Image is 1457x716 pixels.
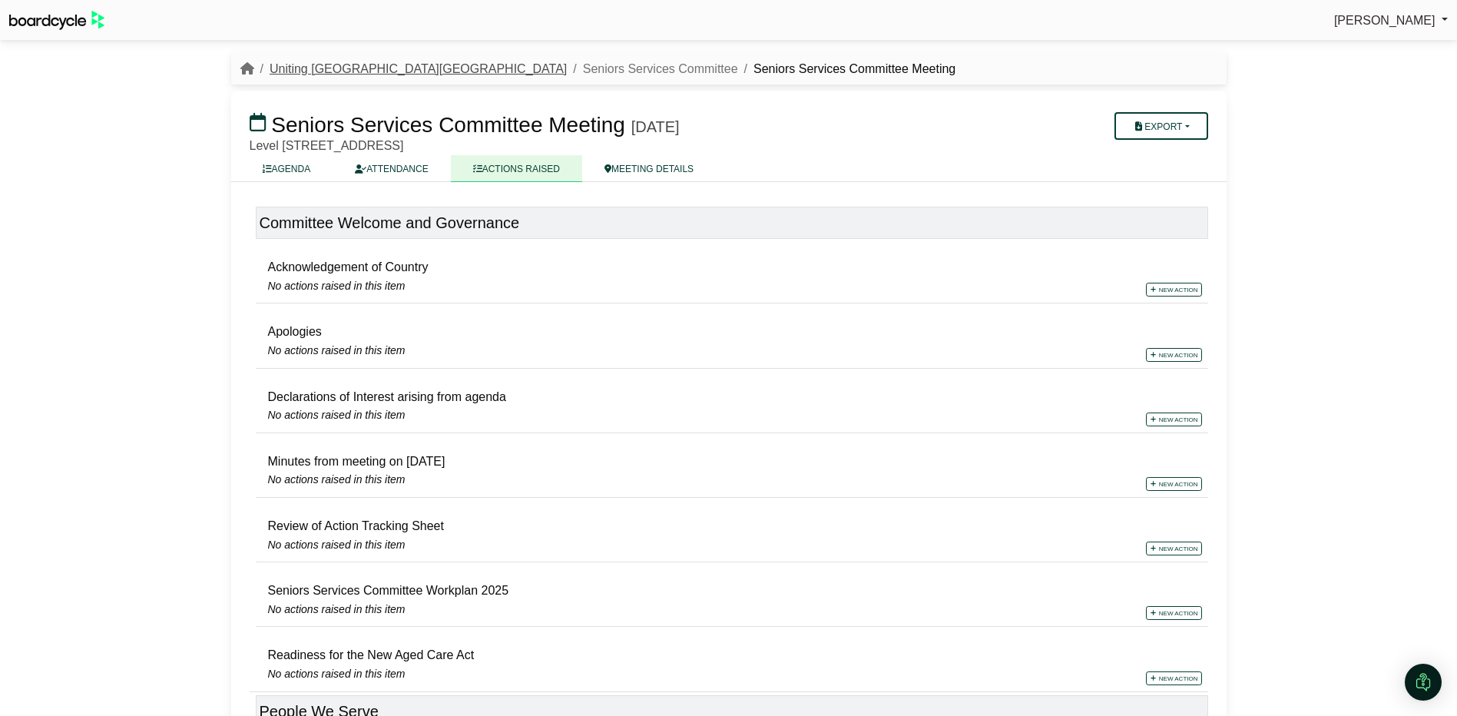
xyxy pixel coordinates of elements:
span: Apologies [268,325,322,338]
a: Uniting [GEOGRAPHIC_DATA][GEOGRAPHIC_DATA] [270,62,567,75]
span: No actions raised in this item [268,536,406,553]
span: Seniors Services Committee Workplan 2025 [268,584,509,597]
span: Acknowledgement of Country [268,260,429,273]
a: New action [1146,413,1202,426]
li: Seniors Services Committee Meeting [738,59,956,79]
img: BoardcycleBlackGreen-aaafeed430059cb809a45853b8cf6d952af9d84e6e89e1f1685b34bfd5cb7d64.svg [9,11,104,30]
span: No actions raised in this item [268,277,406,294]
a: New action [1146,606,1202,620]
a: [PERSON_NAME] [1334,11,1448,31]
button: Export [1114,112,1207,140]
span: No actions raised in this item [268,406,406,423]
a: Seniors Services Committee [583,62,738,75]
span: Level [STREET_ADDRESS] [250,139,404,152]
span: Review of Action Tracking Sheet [268,519,444,532]
span: Declarations of Interest arising from agenda [268,390,506,403]
span: Committee Welcome and Governance [260,214,520,231]
span: Seniors Services Committee Meeting [271,113,625,137]
a: New action [1146,671,1202,685]
a: New action [1146,477,1202,491]
a: AGENDA [240,155,333,182]
a: ACTIONS RAISED [451,155,582,182]
a: New action [1146,283,1202,297]
span: No actions raised in this item [268,601,406,618]
span: Readiness for the New Aged Care Act [268,648,475,661]
span: No actions raised in this item [268,471,406,488]
a: New action [1146,348,1202,362]
a: New action [1146,542,1202,555]
span: [PERSON_NAME] [1334,14,1435,27]
a: MEETING DETAILS [582,155,716,182]
nav: breadcrumb [240,59,956,79]
div: Open Intercom Messenger [1405,664,1442,701]
span: No actions raised in this item [268,342,406,359]
span: No actions raised in this item [268,665,406,682]
a: ATTENDANCE [333,155,450,182]
span: Minutes from meeting on [DATE] [268,455,445,468]
div: [DATE] [631,118,680,136]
